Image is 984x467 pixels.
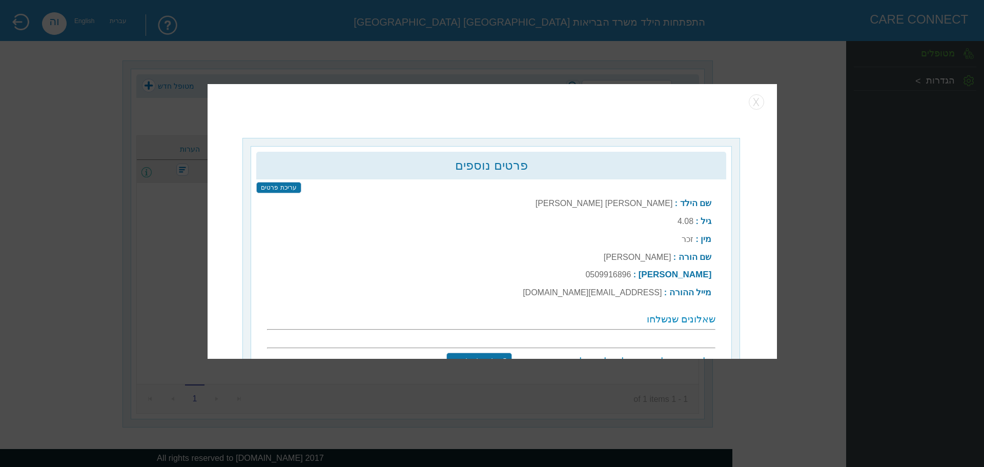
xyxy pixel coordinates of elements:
[523,288,662,296] label: [EMAIL_ADDRESS][DOMAIN_NAME]
[701,234,711,243] b: מין
[678,252,711,261] b: שם הורה
[701,216,711,226] b: גיל
[514,355,715,366] h3: שליחת השאלונים שמולאו למטפלים אחרים
[603,252,671,261] label: [PERSON_NAME]
[535,198,672,207] label: [PERSON_NAME] [PERSON_NAME]
[633,270,635,278] b: :
[669,287,711,297] b: מייל ההורה
[680,198,711,208] b: שם הילד
[695,216,698,225] b: :
[256,181,301,193] input: עריכת פרטים
[638,269,711,279] b: [PERSON_NAME]
[446,352,512,369] input: @ שליחה למייל
[673,252,675,261] b: :
[677,216,693,225] label: 4.08
[695,234,698,243] b: :
[647,313,715,324] span: שאלונים שנשלחו
[261,158,721,172] h2: פרטים נוספים
[674,198,677,207] b: :
[682,234,693,243] label: זכר
[664,288,666,296] b: :
[585,270,631,278] label: 0509916896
